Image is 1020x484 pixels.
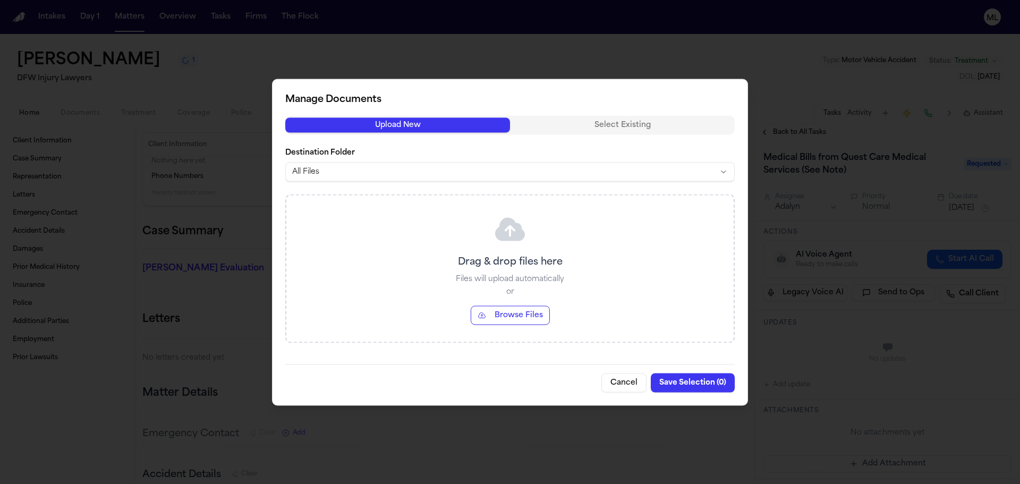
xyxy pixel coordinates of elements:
[285,147,735,158] label: Destination Folder
[651,373,735,392] button: Save Selection (0)
[285,92,735,107] h2: Manage Documents
[458,254,563,269] p: Drag & drop files here
[285,117,510,132] button: Upload New
[471,305,550,325] button: Browse Files
[506,286,514,297] p: or
[510,117,735,132] button: Select Existing
[601,373,647,392] button: Cancel
[456,274,564,284] p: Files will upload automatically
